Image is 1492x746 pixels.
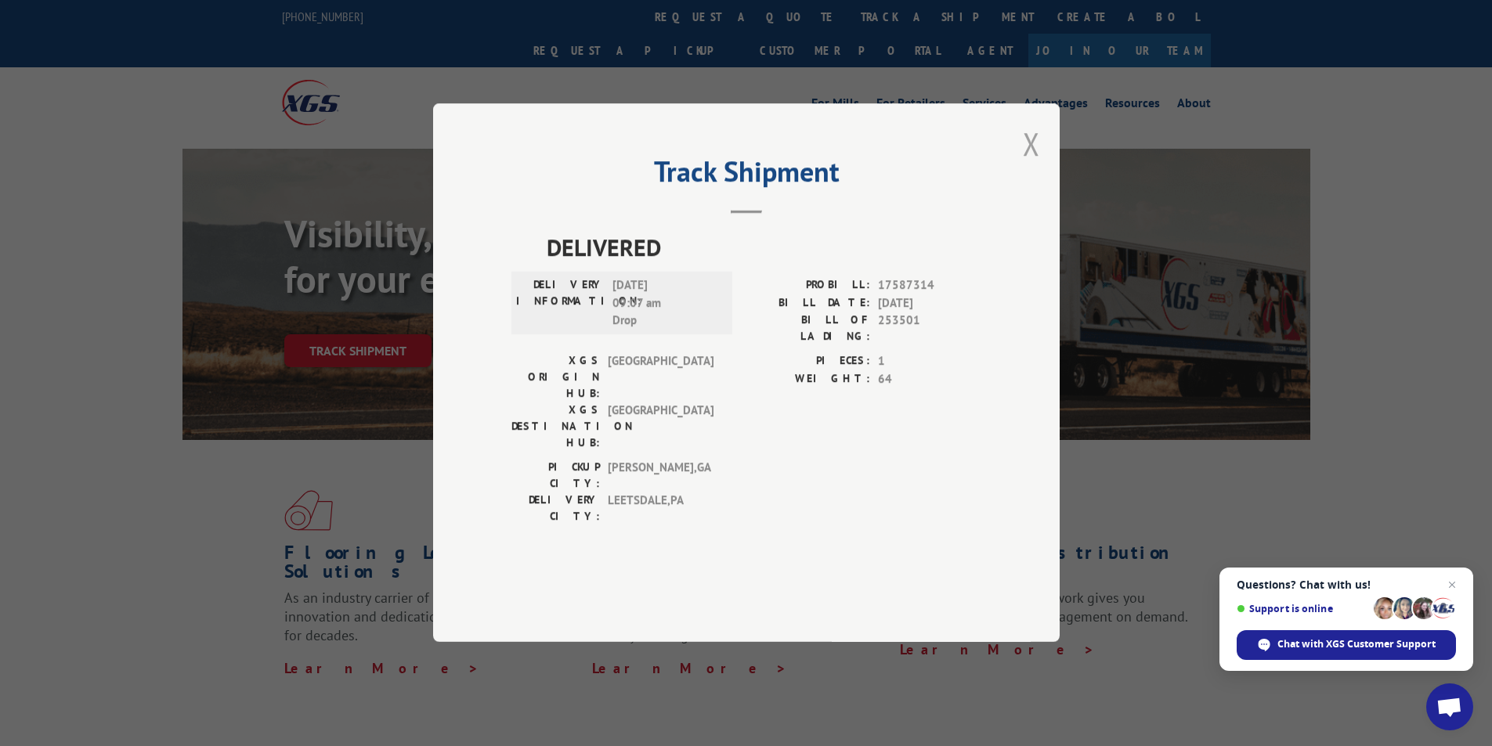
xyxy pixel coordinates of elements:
span: [DATE] [878,294,981,312]
label: PIECES: [746,353,870,371]
label: XGS DESTINATION HUB: [511,402,600,452]
span: [PERSON_NAME] , GA [608,459,713,492]
label: PICKUP CITY: [511,459,600,492]
label: BILL DATE: [746,294,870,312]
span: 64 [878,370,981,388]
span: 17587314 [878,277,981,295]
button: Close modal [1023,123,1040,164]
span: 1 [878,353,981,371]
span: Support is online [1237,603,1368,614]
span: [GEOGRAPHIC_DATA] [608,402,713,452]
span: [DATE] 09:07 am Drop [612,277,718,330]
span: DELIVERED [547,230,981,265]
label: DELIVERY CITY: [511,492,600,525]
label: WEIGHT: [746,370,870,388]
span: Chat with XGS Customer Support [1237,630,1456,660]
h2: Track Shipment [511,160,981,190]
span: [GEOGRAPHIC_DATA] [608,353,713,402]
span: Questions? Chat with us! [1237,578,1456,591]
label: DELIVERY INFORMATION: [516,277,605,330]
a: Open chat [1426,683,1473,730]
label: BILL OF LADING: [746,312,870,345]
label: PROBILL: [746,277,870,295]
label: XGS ORIGIN HUB: [511,353,600,402]
span: LEETSDALE , PA [608,492,713,525]
span: 253501 [878,312,981,345]
span: Chat with XGS Customer Support [1277,637,1436,651]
